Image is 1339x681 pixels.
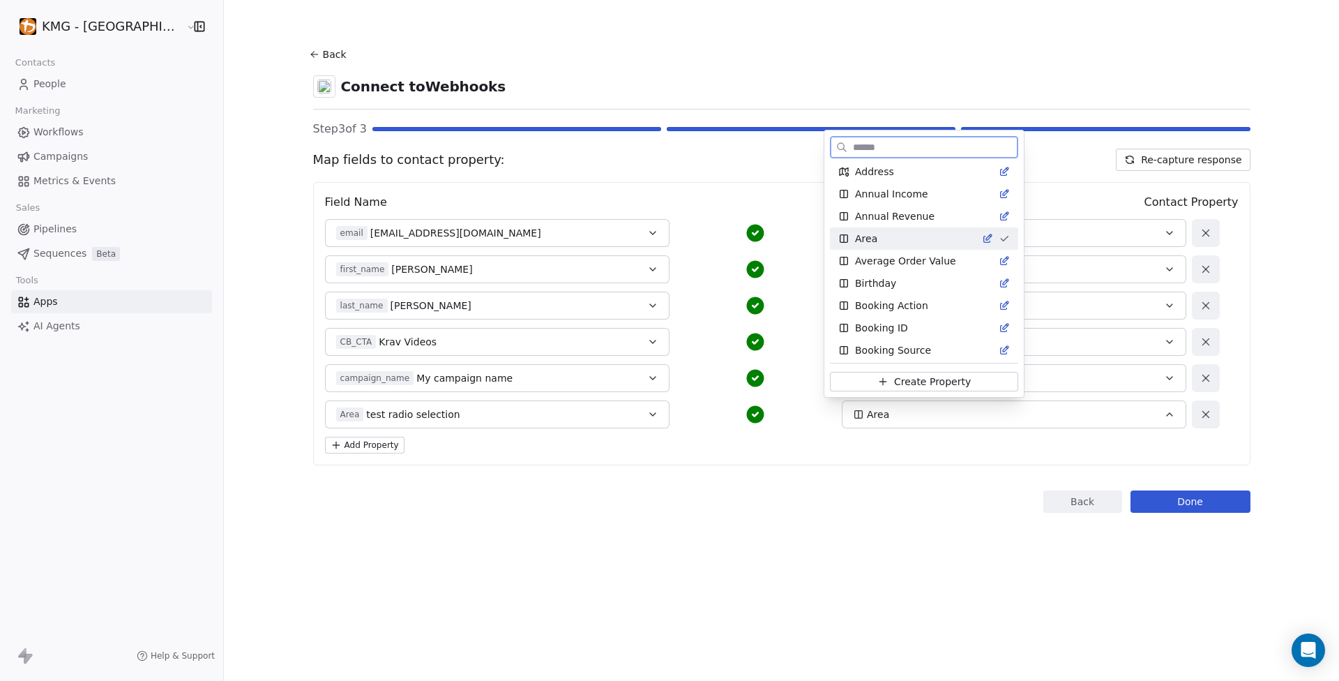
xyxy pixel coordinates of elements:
span: Booking ID [855,321,908,335]
button: Create Property [830,372,1018,391]
span: Create Property [894,375,971,389]
span: Average Order Value [855,254,956,268]
span: Booking Action [855,299,928,313]
span: Booking Source [855,343,931,357]
span: Birthday [855,276,896,290]
span: Area [855,232,877,246]
span: Annual Income [855,187,928,201]
span: Address [855,165,894,179]
span: Annual Revenue [855,209,935,223]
